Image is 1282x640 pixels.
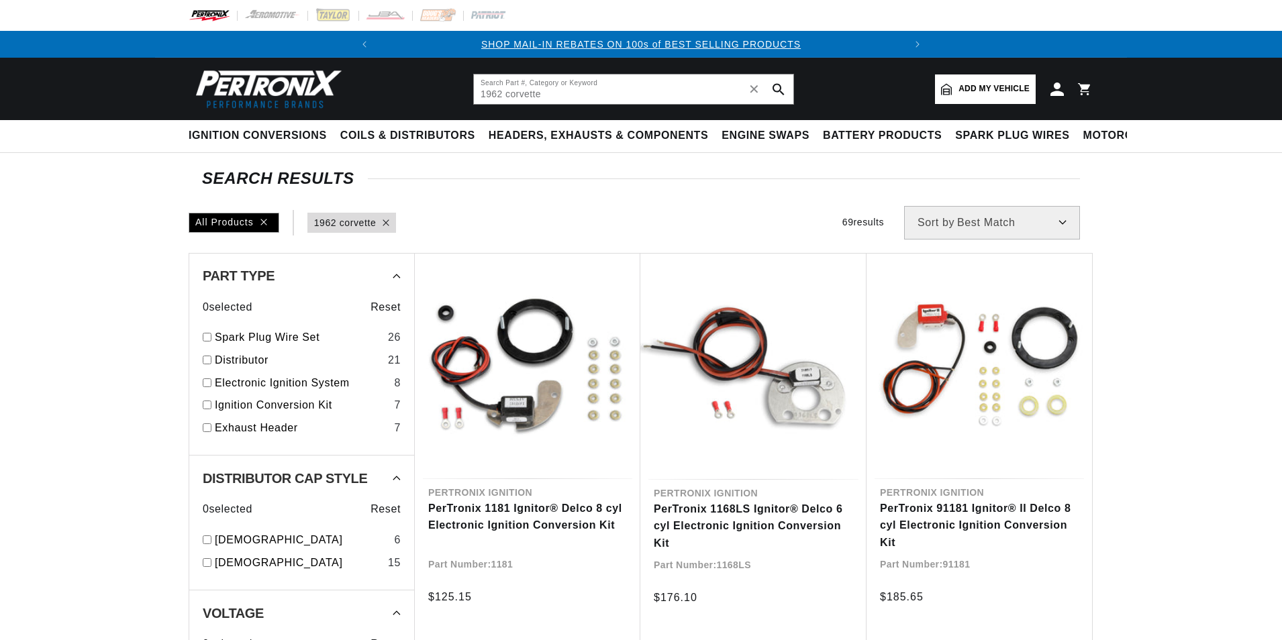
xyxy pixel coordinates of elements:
[482,120,715,152] summary: Headers, Exhausts & Components
[189,120,334,152] summary: Ignition Conversions
[189,129,327,143] span: Ignition Conversions
[715,120,816,152] summary: Engine Swaps
[334,120,482,152] summary: Coils & Distributors
[388,329,401,346] div: 26
[722,129,809,143] span: Engine Swaps
[394,374,401,392] div: 8
[371,299,401,316] span: Reset
[481,39,801,50] a: SHOP MAIL-IN REBATES ON 100s of BEST SELLING PRODUCTS
[378,37,905,52] div: Announcement
[203,500,252,518] span: 0 selected
[189,66,343,112] img: Pertronix
[215,554,383,572] a: [DEMOGRAPHIC_DATA]
[215,329,383,346] a: Spark Plug Wire Set
[215,419,389,437] a: Exhaust Header
[918,217,954,228] span: Sort by
[880,500,1079,551] a: PerTronix 91181 Ignitor® II Delco 8 cyl Electronic Ignition Conversion Kit
[351,31,378,58] button: Translation missing: en.sections.announcements.previous_announcement
[215,396,389,414] a: Ignition Conversion Kit
[203,299,252,316] span: 0 selected
[388,352,401,369] div: 21
[203,472,367,485] span: Distributor Cap Style
[215,352,383,369] a: Distributor
[1077,120,1170,152] summary: Motorcycle
[958,83,1030,95] span: Add my vehicle
[948,120,1076,152] summary: Spark Plug Wires
[314,215,377,230] a: 1962 corvette
[215,531,389,549] a: [DEMOGRAPHIC_DATA]
[904,31,931,58] button: Translation missing: en.sections.announcements.next_announcement
[474,74,793,104] input: Search Part #, Category or Keyword
[955,129,1069,143] span: Spark Plug Wires
[823,129,942,143] span: Battery Products
[394,531,401,549] div: 6
[428,500,627,534] a: PerTronix 1181 Ignitor® Delco 8 cyl Electronic Ignition Conversion Kit
[935,74,1036,104] a: Add my vehicle
[764,74,793,104] button: search button
[388,554,401,572] div: 15
[378,37,905,52] div: 1 of 2
[394,419,401,437] div: 7
[340,129,475,143] span: Coils & Distributors
[1083,129,1163,143] span: Motorcycle
[202,172,1080,185] div: SEARCH RESULTS
[816,120,948,152] summary: Battery Products
[189,213,279,233] div: All Products
[654,500,853,552] a: PerTronix 1168LS Ignitor® Delco 6 cyl Electronic Ignition Conversion Kit
[842,217,884,227] span: 69 results
[215,374,389,392] a: Electronic Ignition System
[371,500,401,518] span: Reset
[904,206,1080,239] select: Sort by
[155,31,1127,58] slideshow-component: Translation missing: en.sections.announcements.announcement_bar
[489,129,708,143] span: Headers, Exhausts & Components
[203,269,275,282] span: Part Type
[394,396,401,414] div: 7
[203,606,264,620] span: Voltage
